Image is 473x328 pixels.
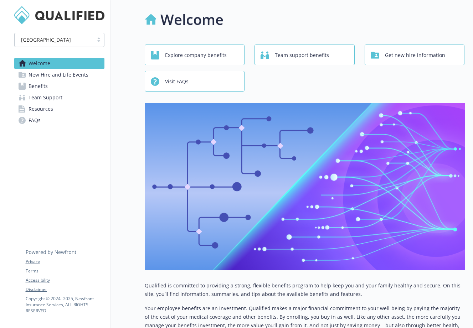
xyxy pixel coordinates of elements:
[385,48,445,62] span: Get new hire information
[29,58,50,69] span: Welcome
[18,36,90,43] span: [GEOGRAPHIC_DATA]
[26,277,104,283] a: Accessibility
[14,103,104,115] a: Resources
[14,58,104,69] a: Welcome
[26,268,104,274] a: Terms
[14,80,104,92] a: Benefits
[29,80,48,92] span: Benefits
[26,296,104,314] p: Copyright © 2024 - 2025 , Newfront Insurance Services, ALL RIGHTS RESERVED
[14,92,104,103] a: Team Support
[29,92,62,103] span: Team Support
[275,48,329,62] span: Team support benefits
[145,71,245,92] button: Visit FAQs
[14,69,104,80] a: New Hire and Life Events
[145,45,245,65] button: Explore company benefits
[160,9,223,30] h1: Welcome
[165,48,227,62] span: Explore company benefits
[29,103,53,115] span: Resources
[165,75,189,88] span: Visit FAQs
[29,115,41,126] span: FAQs
[365,45,465,65] button: Get new hire information
[21,36,71,43] span: [GEOGRAPHIC_DATA]
[145,103,465,270] img: overview page banner
[255,45,355,65] button: Team support benefits
[26,259,104,265] a: Privacy
[26,286,104,293] a: Disclaimer
[145,281,465,298] p: Qualified is committed to providing a strong, flexible benefits program to help keep you and your...
[14,115,104,126] a: FAQs
[29,69,88,80] span: New Hire and Life Events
